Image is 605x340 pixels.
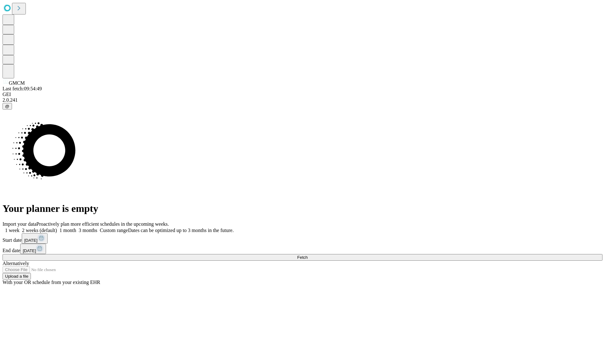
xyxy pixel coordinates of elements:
[22,228,57,233] span: 2 weeks (default)
[3,86,42,91] span: Last fetch: 09:54:49
[9,80,25,86] span: GMCM
[22,233,48,244] button: [DATE]
[5,104,9,109] span: @
[3,103,12,110] button: @
[60,228,76,233] span: 1 month
[3,233,602,244] div: Start date
[79,228,97,233] span: 3 months
[5,228,20,233] span: 1 week
[3,280,100,285] span: With your OR schedule from your existing EHR
[3,244,602,254] div: End date
[3,254,602,261] button: Fetch
[3,92,602,97] div: GEI
[24,238,37,243] span: [DATE]
[3,203,602,214] h1: Your planner is empty
[100,228,128,233] span: Custom range
[3,221,37,227] span: Import your data
[23,248,36,253] span: [DATE]
[297,255,308,260] span: Fetch
[3,261,29,266] span: Alternatively
[3,273,31,280] button: Upload a file
[20,244,46,254] button: [DATE]
[128,228,233,233] span: Dates can be optimized up to 3 months in the future.
[3,97,602,103] div: 2.0.241
[37,221,169,227] span: Proactively plan more efficient schedules in the upcoming weeks.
